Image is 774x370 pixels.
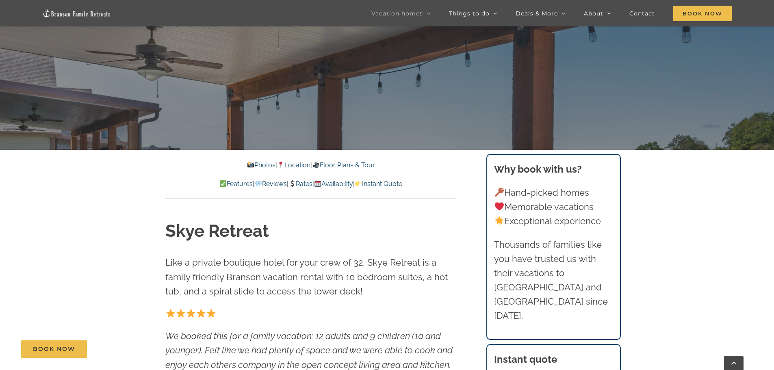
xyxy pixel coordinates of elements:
span: Deals & More [516,11,558,16]
img: 👉 [355,180,362,187]
img: ⭐️ [197,309,206,318]
a: Book Now [21,340,87,358]
strong: Instant quote [494,353,557,365]
p: | | [165,160,456,171]
img: 📍 [278,162,284,168]
p: Hand-picked homes Memorable vacations Exceptional experience [494,186,613,229]
img: 💲 [289,180,295,187]
p: Thousands of families like you have trusted us with their vacations to [GEOGRAPHIC_DATA] and [GEO... [494,238,613,323]
img: ⭐️ [186,309,195,318]
span: Like a private boutique hotel for your crew of 32, Skye Retreat is a family friendly Branson vaca... [165,257,448,296]
span: Book Now [33,346,75,353]
a: Rates [288,180,312,188]
img: ⭐️ [207,309,216,318]
a: Instant Quote [355,180,402,188]
a: Features [219,180,253,188]
a: Photos [247,161,275,169]
img: 💬 [255,180,262,187]
p: | | | | [165,179,456,189]
img: 🎥 [313,162,319,168]
a: Availability [314,180,353,188]
img: ⭐️ [176,309,185,318]
a: Reviews [254,180,286,188]
img: 🌟 [495,216,504,225]
img: 🔑 [495,188,504,197]
img: ❤️ [495,202,504,211]
em: We booked this for a family vacation: 12 adults and 9 children (10 and younger). Felt like we had... [165,331,453,370]
img: ⭐️ [166,309,175,318]
h1: Skye Retreat [165,219,456,243]
span: About [584,11,603,16]
img: Branson Family Retreats Logo [42,9,111,18]
h3: Why book with us? [494,162,613,177]
img: ✅ [220,180,226,187]
img: 📸 [247,162,254,168]
a: Floor Plans & Tour [312,161,375,169]
img: 📆 [314,180,321,187]
a: Location [277,161,310,169]
span: Contact [629,11,655,16]
span: Vacation homes [371,11,423,16]
span: Book Now [673,6,732,21]
span: Things to do [449,11,490,16]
